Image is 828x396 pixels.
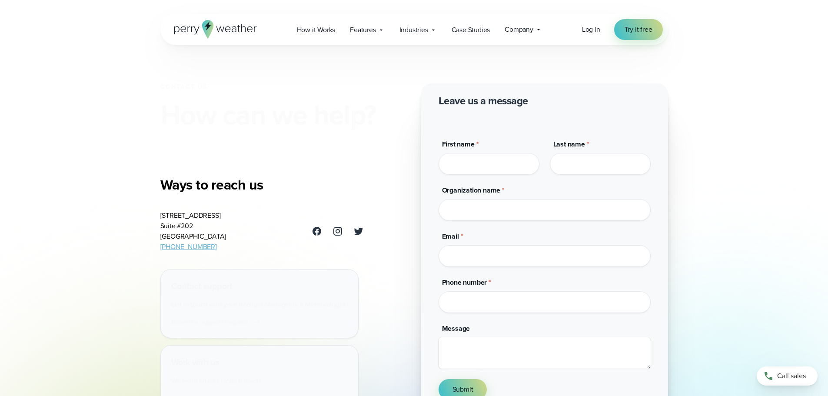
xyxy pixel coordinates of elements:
[442,277,487,287] span: Phone number
[777,371,806,381] span: Call sales
[452,384,473,395] span: Submit
[160,242,217,252] a: [PHONE_NUMBER]
[297,25,336,35] span: How it Works
[582,24,600,35] a: Log in
[442,231,459,241] span: Email
[442,323,470,333] span: Message
[160,176,364,193] h3: Ways to reach us
[757,366,818,386] a: Call sales
[505,24,533,35] span: Company
[444,21,498,39] a: Case Studies
[289,21,343,39] a: How it Works
[614,19,663,40] a: Try it free
[439,94,528,108] h2: Leave us a message
[442,139,475,149] span: First name
[582,24,600,34] span: Log in
[350,25,376,35] span: Features
[625,24,652,35] span: Try it free
[160,210,226,252] address: [STREET_ADDRESS] Suite #202 [GEOGRAPHIC_DATA]
[553,139,585,149] span: Last name
[452,25,490,35] span: Case Studies
[399,25,428,35] span: Industries
[442,185,501,195] span: Organization name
